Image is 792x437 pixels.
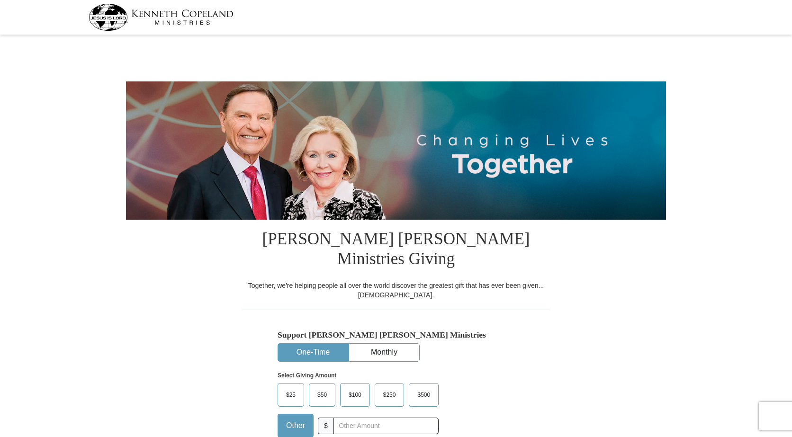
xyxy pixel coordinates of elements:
[278,344,348,361] button: One-Time
[278,330,514,340] h5: Support [PERSON_NAME] [PERSON_NAME] Ministries
[313,388,332,402] span: $50
[349,344,419,361] button: Monthly
[344,388,366,402] span: $100
[242,220,550,281] h1: [PERSON_NAME] [PERSON_NAME] Ministries Giving
[242,281,550,300] div: Together, we're helping people all over the world discover the greatest gift that has ever been g...
[378,388,401,402] span: $250
[318,418,334,434] span: $
[413,388,435,402] span: $500
[281,419,310,433] span: Other
[281,388,300,402] span: $25
[333,418,439,434] input: Other Amount
[278,372,336,379] strong: Select Giving Amount
[89,4,234,31] img: kcm-header-logo.svg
